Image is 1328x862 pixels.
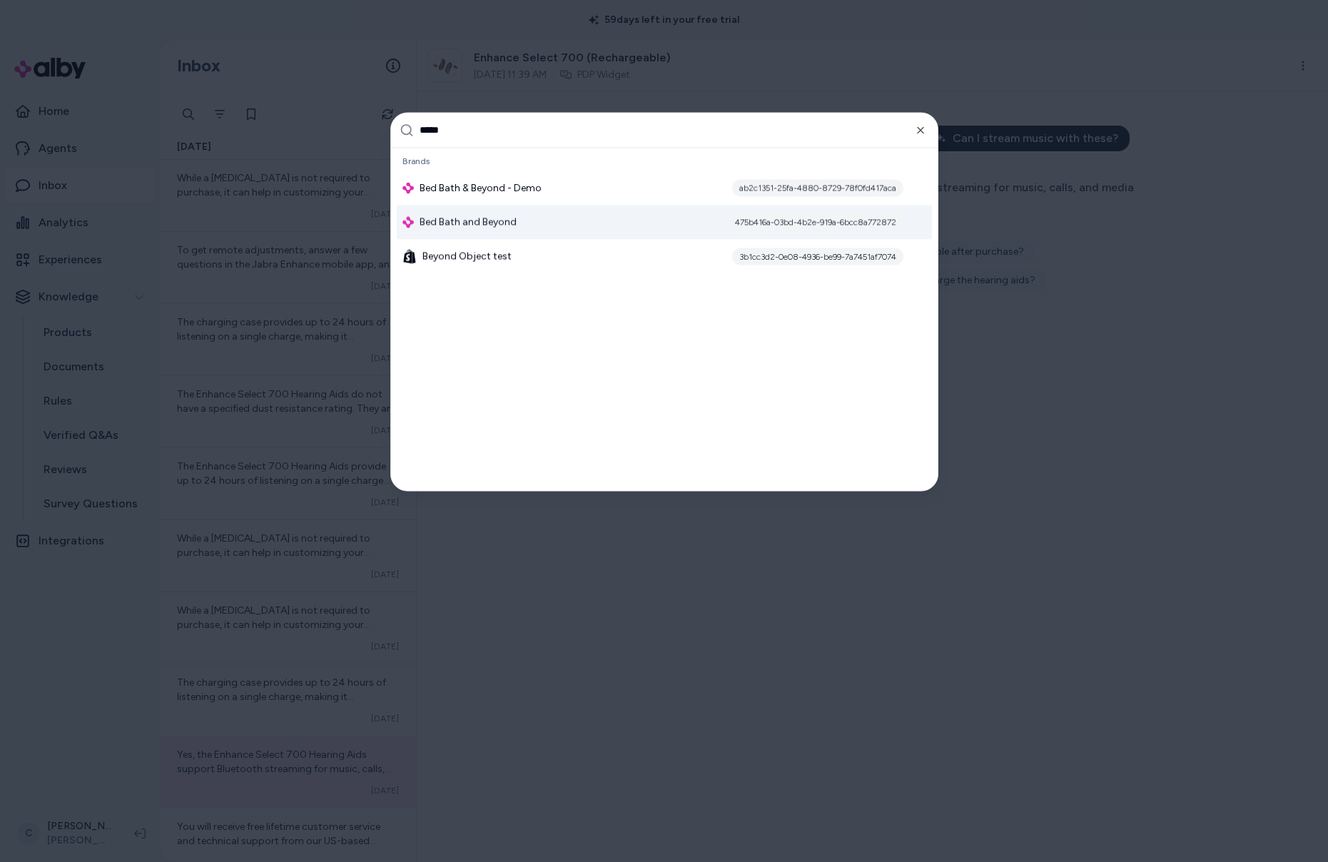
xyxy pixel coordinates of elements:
div: 475b416a-03bd-4b2e-919a-6bcc8a772872 [728,213,903,230]
img: alby Logo [402,216,414,228]
div: 3b1cc3d2-0e08-4936-be99-7a7451af7074 [732,248,903,265]
span: Bed Bath & Beyond - Demo [420,181,542,195]
img: alby Logo [402,182,414,193]
div: Suggestions [391,148,938,490]
span: Beyond Object test [422,249,512,263]
div: Brands [397,151,932,171]
span: Bed Bath and Beyond [420,215,517,229]
div: ab2c1351-25fa-4880-8729-78f0fd417aca [732,179,903,196]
